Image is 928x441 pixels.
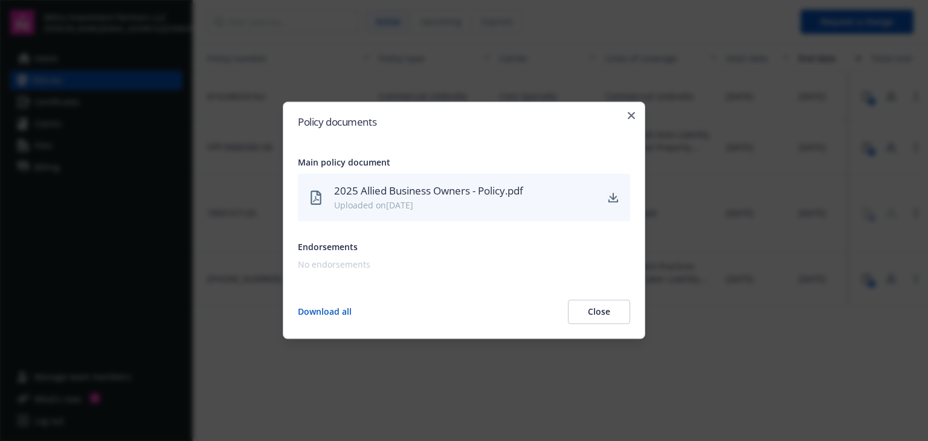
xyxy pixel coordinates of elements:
a: download [606,190,620,205]
button: Download all [298,300,352,324]
div: 2025 Allied Business Owners - Policy.pdf [334,183,596,199]
div: Main policy document [298,156,630,169]
button: Close [568,300,630,324]
div: Endorsements [298,241,630,254]
div: No endorsements [298,259,625,271]
div: Uploaded on [DATE] [334,199,596,212]
h2: Policy documents [298,117,630,127]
